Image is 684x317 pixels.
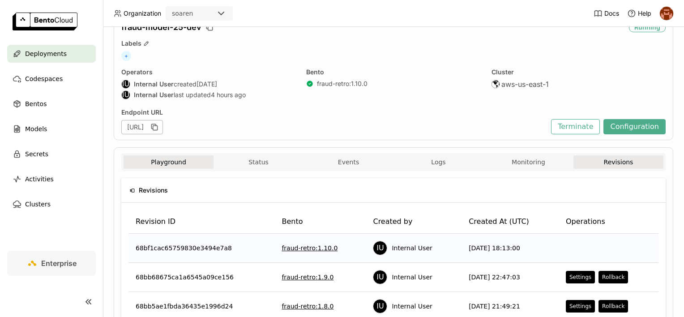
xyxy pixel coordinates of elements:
[134,80,174,88] strong: Internal User
[25,174,54,184] span: Activities
[594,9,619,18] a: Docs
[551,119,600,134] button: Terminate
[13,13,77,30] img: logo
[128,210,274,234] th: Revision ID
[573,155,663,169] button: Revisions
[121,80,295,89] div: created
[7,45,96,63] a: Deployments
[41,259,77,268] span: Enterprise
[627,9,651,18] div: Help
[598,271,628,283] button: Rollback
[124,9,161,17] span: Organization
[197,80,217,88] span: [DATE]
[7,195,96,213] a: Clusters
[603,119,666,134] button: Configuration
[304,155,393,169] button: Events
[462,210,559,234] th: Created At (UTC)
[559,210,658,234] th: Operations
[136,273,234,282] span: 68bb68675ca1a6545a09ce156
[373,241,387,255] div: IU
[136,302,233,311] span: 68bb5ae1fbda36435e1996d24
[282,302,333,311] a: fraud-retro:1.8.0
[366,210,462,234] th: Created by
[25,199,51,210] span: Clusters
[194,9,195,18] input: Selected soaren.
[392,273,432,282] span: Internal User
[122,80,130,88] div: IU
[598,300,628,313] button: Rollback
[25,99,47,109] span: Bentos
[134,91,174,99] strong: Internal User
[462,263,559,292] td: [DATE] 22:47:03
[7,70,96,88] a: Codespaces
[274,210,366,234] th: Bento
[121,39,666,47] div: Labels
[7,170,96,188] a: Activities
[373,241,387,255] div: Internal User
[25,124,47,134] span: Models
[25,48,67,59] span: Deployments
[282,244,338,253] a: fraud-retro:1.10.0
[214,155,304,169] button: Status
[492,68,666,76] div: Cluster
[139,185,168,195] span: Revisions
[121,80,130,89] div: Internal User
[602,274,624,281] div: Rollback
[317,80,368,88] a: fraud-retro:1.10.0
[373,270,387,284] div: IU
[7,251,96,276] a: Enterprise
[172,9,193,18] div: soaren
[121,51,131,61] span: +
[569,303,591,310] div: Settings
[211,91,246,99] span: 4 hours ago
[638,9,651,17] span: Help
[121,22,201,32] span: fraud-model-25-dev
[7,145,96,163] a: Secrets
[373,300,387,313] div: IU
[566,300,595,313] button: Settings
[392,302,432,311] span: Internal User
[462,234,559,263] td: [DATE] 18:13:00
[431,158,445,166] span: Logs
[569,274,591,281] div: Settings
[660,7,673,20] img: h0akoisn5opggd859j2zve66u2a2
[602,303,624,310] div: Rollback
[483,155,573,169] button: Monitoring
[121,108,547,116] div: Endpoint URL
[25,73,63,84] span: Codespaces
[282,273,333,282] a: fraud-retro:1.9.0
[25,149,48,159] span: Secrets
[124,155,214,169] button: Playground
[7,95,96,113] a: Bentos
[121,120,163,134] div: [URL]
[122,91,130,99] div: IU
[501,80,549,89] span: aws-us-east-1
[629,22,666,32] div: Running
[373,270,387,284] div: Internal User
[136,244,232,253] span: 68bf1cac65759830e3494e7a8
[121,90,130,99] div: Internal User
[7,120,96,138] a: Models
[121,68,295,76] div: Operators
[566,271,595,283] button: Settings
[306,68,480,76] div: Bento
[373,299,387,313] div: Internal User
[392,244,432,253] span: Internal User
[121,90,295,99] div: last updated
[604,9,619,17] span: Docs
